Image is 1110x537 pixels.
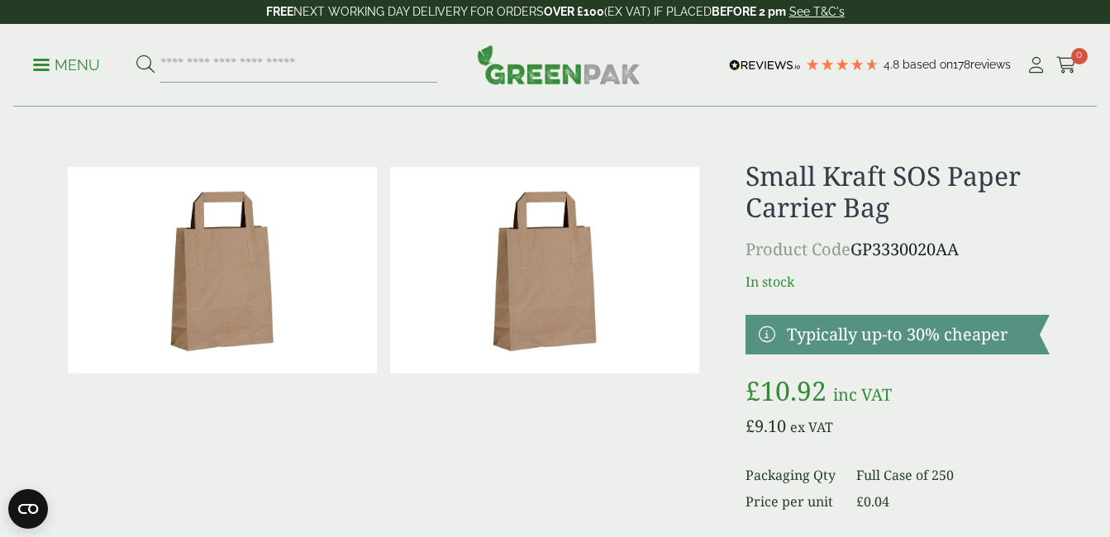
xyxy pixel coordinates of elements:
[68,167,377,373] img: Small Kraft SOS Paper Carrier Bag 0
[33,55,100,72] a: Menu
[789,5,845,18] a: See T&C's
[856,492,864,511] span: £
[833,383,892,406] span: inc VAT
[390,167,699,373] img: Small Kraft SOS Paper Carrier Bag Full Case 0
[477,45,641,84] img: GreenPak Supplies
[746,373,760,408] span: £
[746,415,755,437] span: £
[1056,53,1077,78] a: 0
[746,415,786,437] bdi: 9.10
[884,58,903,71] span: 4.8
[544,5,604,18] strong: OVER £100
[1026,57,1046,74] i: My Account
[712,5,786,18] strong: BEFORE 2 pm
[729,59,801,71] img: REVIEWS.io
[746,238,850,260] span: Product Code
[746,465,836,485] dt: Packaging Qty
[1071,48,1088,64] span: 0
[856,465,1049,485] dd: Full Case of 250
[746,373,827,408] bdi: 10.92
[805,57,879,72] div: 4.78 Stars
[33,55,100,75] p: Menu
[856,492,889,511] bdi: 0.04
[903,58,953,71] span: Based on
[746,160,1049,224] h1: Small Kraft SOS Paper Carrier Bag
[746,272,1049,292] p: In stock
[8,489,48,529] button: Open CMP widget
[266,5,293,18] strong: FREE
[790,418,833,436] span: ex VAT
[1056,57,1077,74] i: Cart
[746,492,836,511] dt: Price per unit
[970,58,1011,71] span: reviews
[746,237,1049,262] p: GP3330020AA
[953,58,970,71] span: 178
